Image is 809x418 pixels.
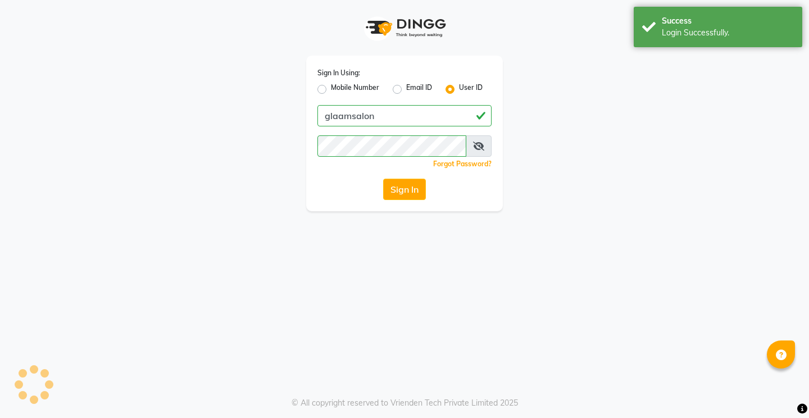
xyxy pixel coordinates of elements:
[662,27,794,39] div: Login Successfully.
[317,135,466,157] input: Username
[662,15,794,27] div: Success
[433,160,492,168] a: Forgot Password?
[331,83,379,96] label: Mobile Number
[406,83,432,96] label: Email ID
[459,83,483,96] label: User ID
[317,68,360,78] label: Sign In Using:
[383,179,426,200] button: Sign In
[762,373,798,407] iframe: chat widget
[360,11,449,44] img: logo1.svg
[317,105,492,126] input: Username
